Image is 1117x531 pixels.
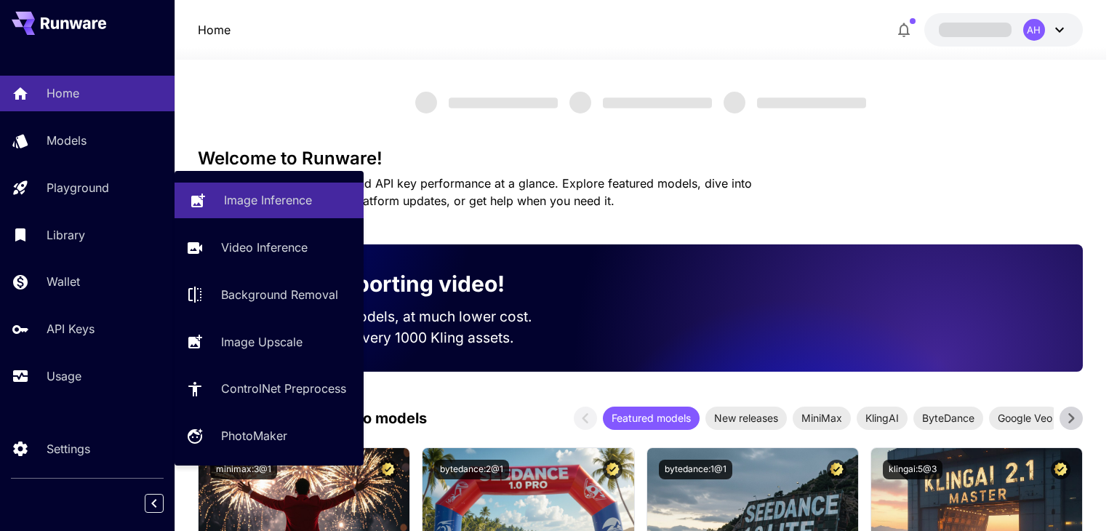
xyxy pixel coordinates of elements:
a: Image Upscale [175,324,364,359]
p: Playground [47,179,109,196]
button: Certified Model – Vetted for best performance and includes a commercial license. [827,460,846,479]
p: API Keys [47,320,95,338]
span: MiniMax [793,410,851,426]
p: Image Upscale [221,333,303,351]
span: Google Veo [989,410,1061,426]
span: New releases [705,410,787,426]
button: bytedance:1@1 [659,460,732,479]
button: bytedance:2@1 [434,460,509,479]
nav: breadcrumb [198,21,231,39]
p: Image Inference [224,191,312,209]
span: Check out your usage stats and API key performance at a glance. Explore featured models, dive int... [198,176,752,208]
p: Settings [47,440,90,458]
p: PhotoMaker [221,427,287,444]
button: klingai:5@3 [883,460,942,479]
span: KlingAI [857,410,908,426]
p: Library [47,226,85,244]
button: minimax:3@1 [210,460,277,479]
p: Models [47,132,87,149]
a: ControlNet Preprocess [175,371,364,407]
a: PhotoMaker [175,418,364,454]
p: Video Inference [221,239,308,256]
span: ByteDance [913,410,983,426]
button: Certified Model – Vetted for best performance and includes a commercial license. [378,460,398,479]
button: Certified Model – Vetted for best performance and includes a commercial license. [1051,460,1070,479]
p: Run the best video models, at much lower cost. [221,306,560,327]
p: Background Removal [221,286,338,303]
p: Now supporting video! [262,268,505,300]
p: Usage [47,367,81,385]
a: Image Inference [175,183,364,218]
p: Wallet [47,273,80,290]
div: Collapse sidebar [156,490,175,516]
a: Video Inference [175,230,364,265]
p: ControlNet Preprocess [221,380,346,397]
button: Collapse sidebar [145,494,164,513]
p: Home [198,21,231,39]
h3: Welcome to Runware! [198,148,1083,169]
div: AH [1023,19,1045,41]
p: Save up to $500 for every 1000 Kling assets. [221,327,560,348]
button: Certified Model – Vetted for best performance and includes a commercial license. [603,460,622,479]
span: Featured models [603,410,700,426]
p: Home [47,84,79,102]
a: Background Removal [175,277,364,313]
